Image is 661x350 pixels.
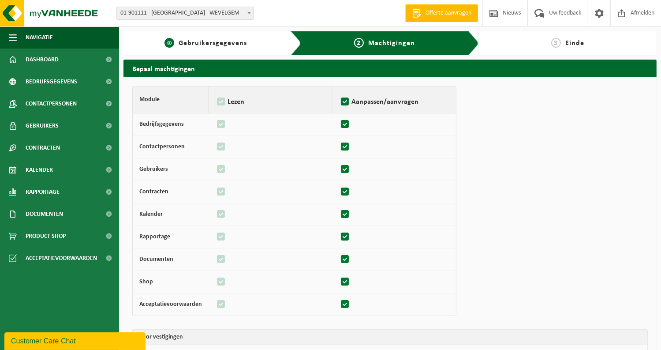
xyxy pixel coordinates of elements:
span: 01-901111 - SINT KLARA WASSERIJ - WEVELGEM [117,7,254,19]
span: Offerte aanvragen [423,9,474,18]
span: Gebruikersgegevens [179,40,247,47]
label: Lezen [215,95,325,109]
span: Bedrijfsgegevens [26,71,77,93]
label: Aanpassen/aanvragen [339,95,449,109]
span: Product Shop [26,225,66,247]
span: 3 [551,38,561,48]
strong: Acceptatievoorwaarden [139,301,202,308]
th: Voor vestigingen [133,330,647,345]
span: Rapportage [26,181,60,203]
th: Module [133,87,209,113]
span: Acceptatievoorwaarden [26,247,97,269]
span: Navigatie [26,26,53,49]
span: 2 [354,38,364,48]
strong: Documenten [139,256,173,263]
span: Contracten [26,137,60,159]
span: 1 [164,38,174,48]
span: Gebruikers [26,115,59,137]
span: Kalender [26,159,53,181]
h2: Bepaal machtigingen [123,60,657,77]
strong: Shop [139,278,153,285]
strong: Bedrijfsgegevens [139,121,184,128]
span: Dashboard [26,49,59,71]
span: Contactpersonen [26,93,77,115]
a: Offerte aanvragen [405,4,478,22]
span: Machtigingen [368,40,415,47]
strong: Kalender [139,211,163,218]
iframe: chat widget [4,331,147,350]
span: Documenten [26,203,63,225]
strong: Contactpersonen [139,143,185,150]
strong: Contracten [139,188,168,195]
strong: Gebruikers [139,166,168,173]
strong: Rapportage [139,233,170,240]
a: 1Gebruikersgegevens [128,38,284,49]
span: 01-901111 - SINT KLARA WASSERIJ - WEVELGEM [116,7,254,20]
span: Einde [565,40,584,47]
